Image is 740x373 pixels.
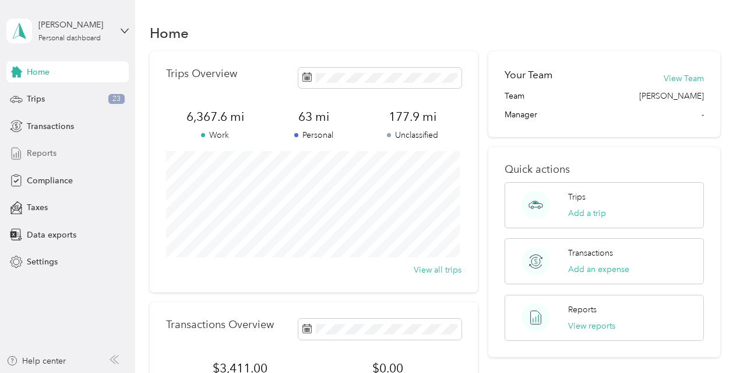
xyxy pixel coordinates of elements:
span: Settings [27,256,58,268]
span: Compliance [27,175,73,187]
button: Add a trip [568,207,606,219]
span: Home [27,66,50,78]
p: Trips [568,191,586,203]
span: 6,367.6 mi [166,109,265,125]
span: - [702,109,704,121]
span: [PERSON_NAME] [639,90,704,102]
button: Add an expense [568,263,629,276]
p: Work [166,129,265,141]
button: Help center [6,355,66,367]
h2: Your Team [505,68,552,82]
p: Reports [568,304,597,316]
span: Transactions [27,120,74,133]
span: Manager [505,109,537,121]
span: 23 [108,94,125,104]
span: Reports [27,147,57,159]
span: Trips [27,93,45,105]
div: Personal dashboard [38,35,101,42]
span: Data exports [27,229,76,241]
h1: Home [150,27,189,39]
button: View Team [664,72,704,85]
p: Trips Overview [166,68,237,80]
button: View reports [568,320,615,332]
p: Quick actions [505,163,704,176]
p: Transactions [568,247,613,259]
p: Personal [265,129,363,141]
button: View all trips [414,264,461,276]
span: 63 mi [265,109,363,125]
span: Taxes [27,201,48,214]
iframe: Everlance-gr Chat Button Frame [675,308,740,373]
p: Transactions Overview [166,319,274,331]
p: Unclassified [363,129,461,141]
div: [PERSON_NAME] [38,19,111,31]
span: Team [505,90,524,102]
span: 177.9 mi [363,109,461,125]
